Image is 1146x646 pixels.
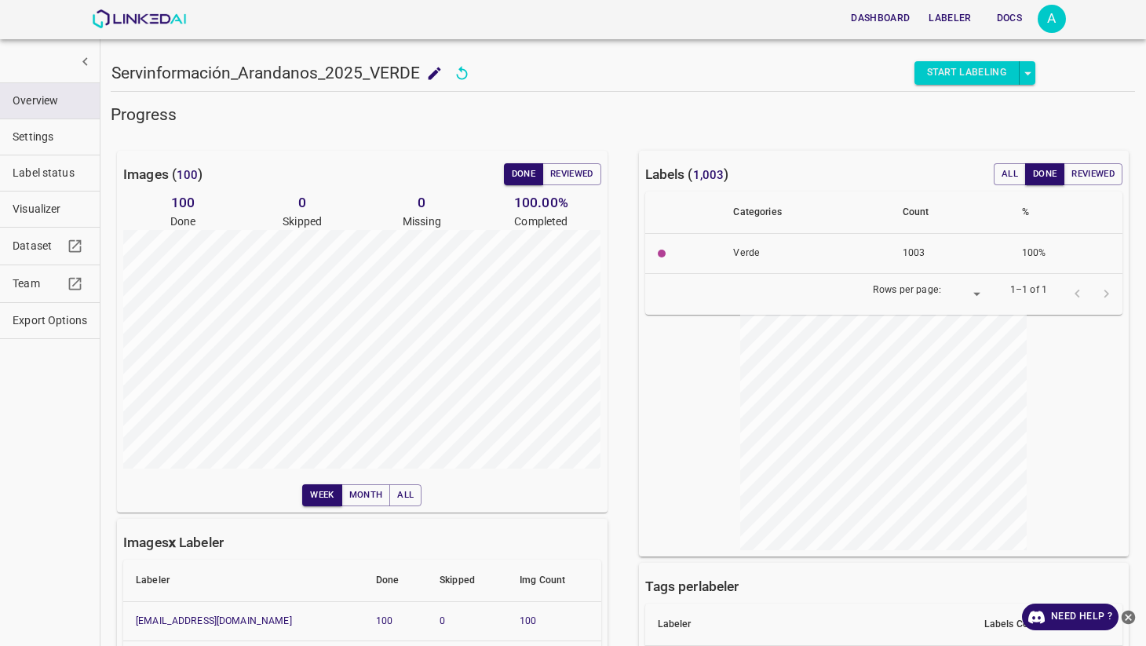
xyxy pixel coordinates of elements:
p: Done [123,214,243,230]
button: Open settings [1038,5,1066,33]
th: Categories [721,192,889,234]
span: Dataset [13,238,63,254]
span: Export Options [13,312,87,329]
a: 0 [440,615,445,626]
button: Start Labeling [914,61,1020,85]
div: ​ [947,283,985,305]
h6: 0 [243,192,362,214]
button: show more [71,47,100,76]
th: 1003 [890,234,1009,274]
th: Count [890,192,1009,234]
b: x [169,535,176,550]
div: split button [914,61,1035,85]
th: Verde [721,234,889,274]
a: [EMAIL_ADDRESS][DOMAIN_NAME] [136,615,292,626]
img: LinkedAI [92,9,187,28]
button: Month [341,484,391,506]
button: Done [1025,163,1064,185]
h6: Images Labeler [123,531,224,553]
h6: 100 [123,192,243,214]
button: Docs [984,5,1035,31]
th: Labeler [123,560,363,602]
button: select role [1020,61,1035,85]
h6: Tags per labeler [645,575,739,597]
h6: 0 [362,192,481,214]
button: Week [302,484,341,506]
button: close-help [1119,604,1138,630]
p: Completed [481,214,600,230]
span: 1,003 [693,168,724,182]
button: All [389,484,422,506]
button: Labeler [922,5,977,31]
a: 100 [520,615,536,626]
h6: Images ( ) [123,163,203,185]
a: Dashboard [841,2,919,35]
button: Dashboard [845,5,916,31]
a: Labeler [919,2,980,35]
th: Skipped [427,560,507,602]
th: 100% [1009,234,1122,274]
a: Docs [981,2,1038,35]
h6: Labels ( ) [645,163,729,185]
h6: 100.00 % [481,192,600,214]
span: Team [13,276,63,292]
h5: Servinformación_Arandanos_2025_VERDE [111,62,420,84]
button: All [994,163,1026,185]
span: Overview [13,93,87,109]
p: 1–1 of 1 [1010,283,1047,297]
h5: Progress [111,104,1135,126]
a: Need Help ? [1022,604,1119,630]
span: Label status [13,165,87,181]
th: Done [363,560,428,602]
p: Skipped [243,214,362,230]
p: Missing [362,214,481,230]
th: Img Count [507,560,601,602]
div: A [1038,5,1066,33]
th: Labeler [645,604,972,646]
span: 100 [177,168,198,182]
p: Rows per page: [873,283,941,297]
th: Labels Count [972,604,1122,646]
button: Reviewed [542,163,601,185]
button: add to shopping cart [420,59,449,88]
button: Reviewed [1064,163,1122,185]
button: Done [504,163,543,185]
span: Visualizer [13,201,87,217]
a: 100 [376,615,392,626]
th: % [1009,192,1122,234]
span: Settings [13,129,87,145]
